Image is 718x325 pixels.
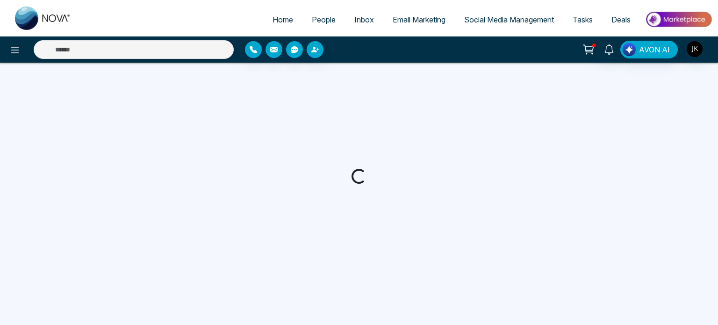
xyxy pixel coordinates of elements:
a: Home [263,11,302,29]
span: People [312,15,336,24]
span: Inbox [354,15,374,24]
a: People [302,11,345,29]
a: Inbox [345,11,383,29]
img: Lead Flow [623,43,636,56]
span: Email Marketing [393,15,445,24]
span: Social Media Management [464,15,554,24]
a: Email Marketing [383,11,455,29]
span: Tasks [573,15,593,24]
img: Market-place.gif [645,9,712,30]
span: AVON AI [639,44,670,55]
span: Home [273,15,293,24]
img: User Avatar [687,41,703,57]
span: Deals [611,15,631,24]
button: AVON AI [620,41,678,58]
img: Nova CRM Logo [15,7,71,30]
a: Social Media Management [455,11,563,29]
a: Tasks [563,11,602,29]
a: Deals [602,11,640,29]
